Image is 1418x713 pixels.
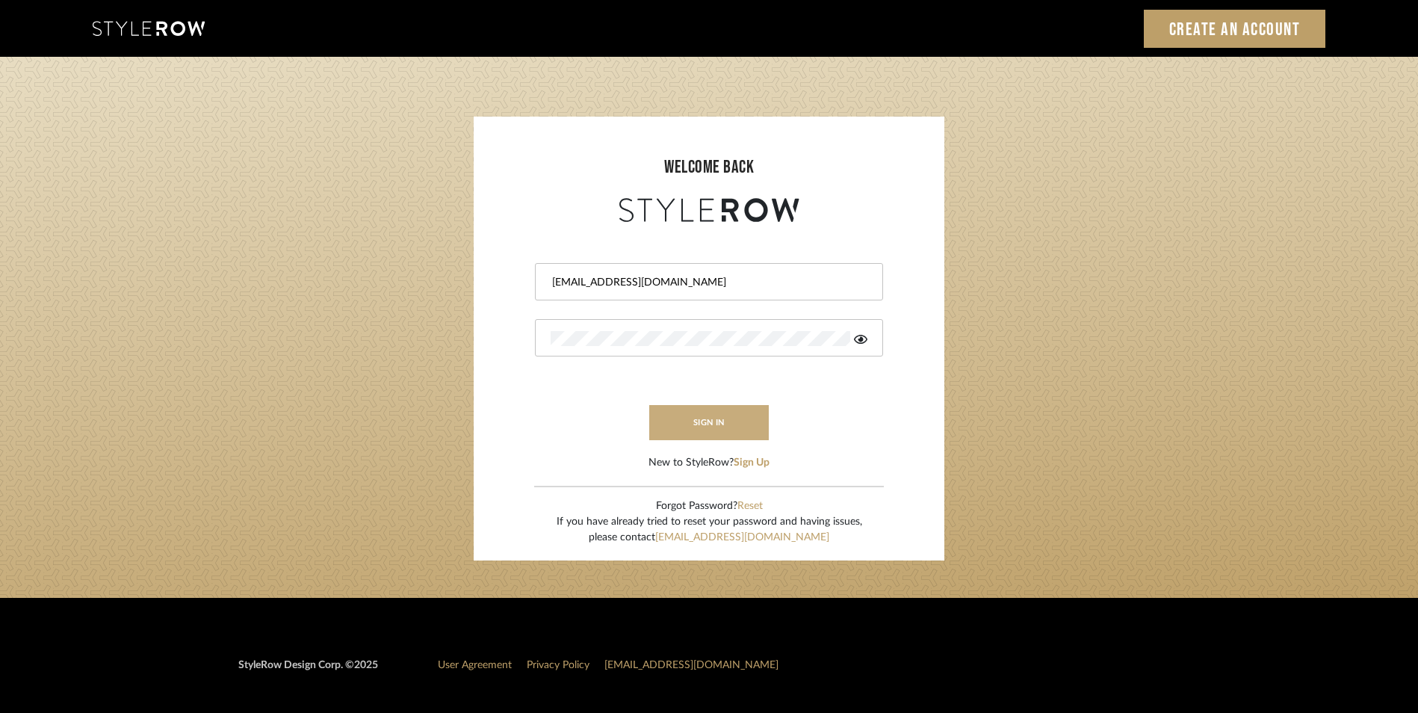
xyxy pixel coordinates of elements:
[604,660,778,670] a: [EMAIL_ADDRESS][DOMAIN_NAME]
[557,499,862,514] div: Forgot Password?
[489,154,929,181] div: welcome back
[551,275,864,290] input: Email Address
[734,455,770,471] button: Sign Up
[648,455,770,471] div: New to StyleRow?
[655,532,829,543] a: [EMAIL_ADDRESS][DOMAIN_NAME]
[238,658,378,685] div: StyleRow Design Corp. ©2025
[438,660,512,670] a: User Agreement
[1144,10,1326,48] a: Create an Account
[649,405,769,440] button: sign in
[527,660,589,670] a: Privacy Policy
[737,499,763,514] button: Reset
[557,514,862,546] div: If you have already tried to reset your password and having issues, please contact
